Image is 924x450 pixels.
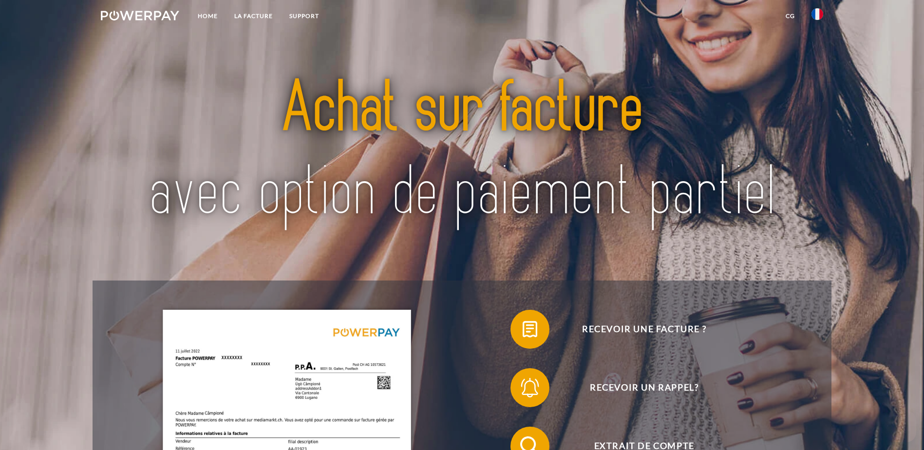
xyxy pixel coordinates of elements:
[885,411,916,442] iframe: Bouton de lancement de la fenêtre de messagerie
[510,310,764,349] button: Recevoir une facture ?
[777,7,803,25] a: CG
[811,8,823,20] img: fr
[226,7,281,25] a: LA FACTURE
[281,7,327,25] a: Support
[525,310,763,349] span: Recevoir une facture ?
[136,45,788,257] img: title-powerpay_fr.svg
[189,7,226,25] a: Home
[525,368,763,407] span: Recevoir un rappel?
[518,317,542,341] img: qb_bill.svg
[518,375,542,400] img: qb_bell.svg
[101,11,179,20] img: logo-powerpay-white.svg
[510,368,764,407] button: Recevoir un rappel?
